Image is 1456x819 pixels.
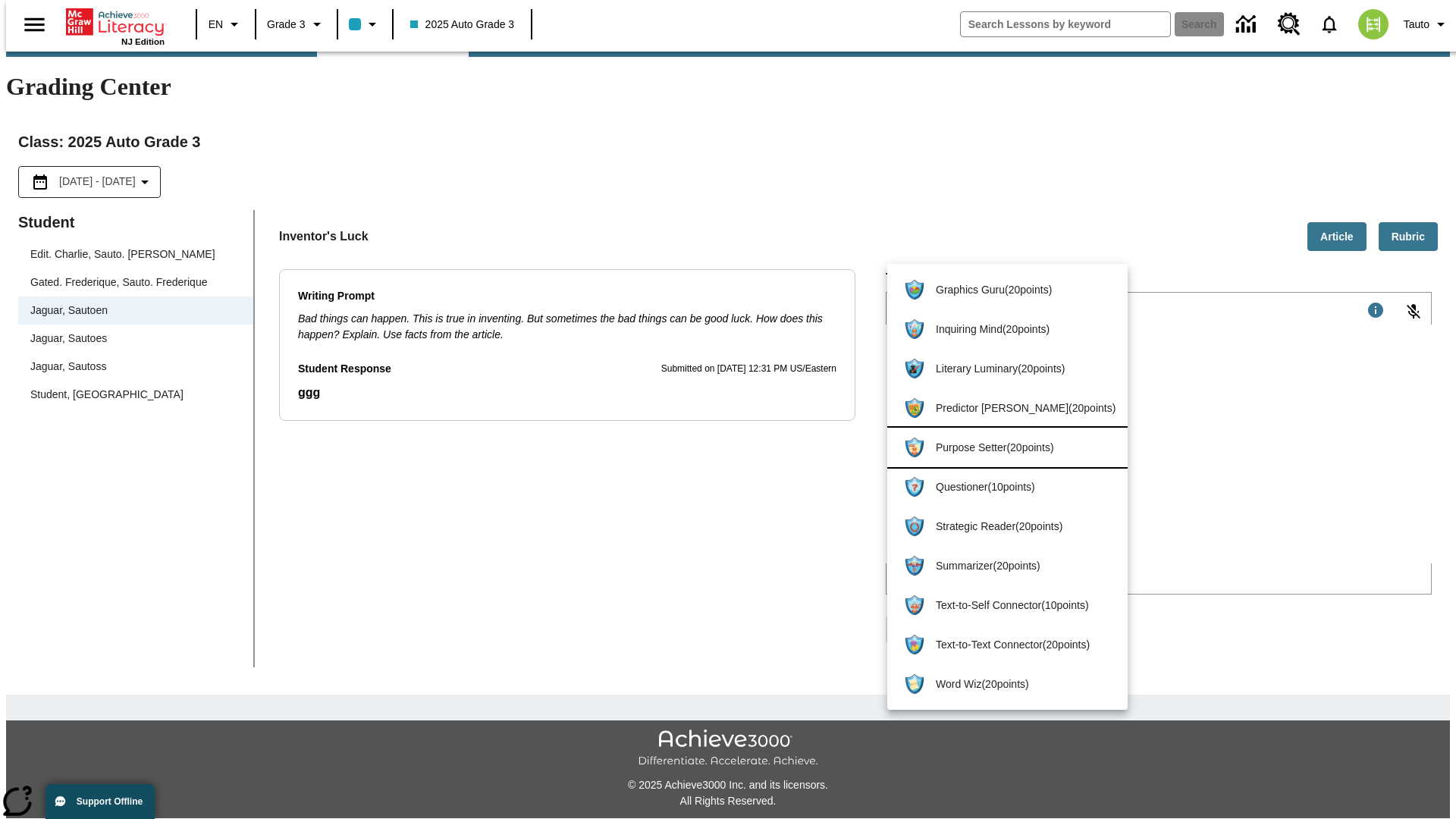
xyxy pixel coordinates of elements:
[905,359,924,378] img: literaryluminary.gif
[905,280,924,300] img: graphicsguru.gif
[905,674,924,694] img: wordwiz.gif
[936,558,1116,574] span: Summarizer ( 20 points )
[905,477,924,497] img: questioner.gif
[936,282,1116,298] span: Graphics Guru ( 20 points )
[936,676,1116,692] span: Word Wiz ( 20 points )
[905,398,924,418] img: predictorvictor.gif
[905,556,924,576] img: summarizer.gif
[905,319,924,339] img: inquiringmind.gif
[6,12,221,26] body: Type your response here.
[905,635,924,654] img: text2textconnector.gif
[936,519,1116,535] span: Strategic Reader ( 20 points )
[905,516,924,536] img: strategicreader.gif
[936,322,1116,337] span: Inquiring Mind ( 20 points )
[936,598,1116,613] span: Text-to-Self Connector ( 10 points )
[936,440,1116,456] span: Purpose Setter ( 20 points )
[887,264,1128,710] ul: Achievements
[936,479,1116,495] span: Questioner ( 10 points )
[936,637,1116,653] span: Text-to-Text Connector ( 20 points )
[905,438,924,457] img: purposesetter.gif
[936,400,1116,416] span: Predictor [PERSON_NAME] ( 20 points )
[905,595,924,615] img: text2selfconnector.gif
[936,361,1116,377] span: Literary Luminary ( 20 points )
